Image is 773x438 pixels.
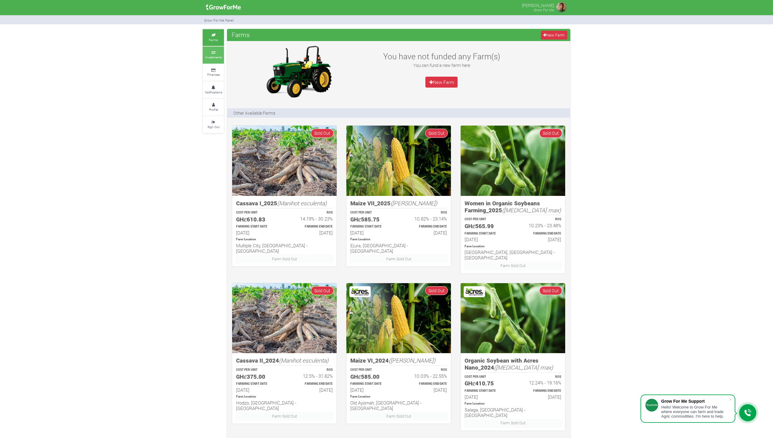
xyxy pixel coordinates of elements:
a: New Farm [425,77,458,88]
small: Finances [207,72,220,77]
div: Grow For Me Support [661,399,729,404]
p: Estimated Farming Start Date [465,231,507,236]
div: Hello! Welcome to Grow For Me where everyone can farm and trade Agric commodities. I'm here to help. [661,405,729,419]
h6: 10.82% - 23.14% [404,216,447,221]
small: Grow For Me [534,8,554,12]
p: Estimated Farming End Date [518,231,561,236]
span: Sold Out [311,129,334,137]
p: COST PER UNIT [465,375,507,379]
h6: [DATE] [518,394,561,400]
h5: Maize VI_2024 [350,357,447,364]
h6: Salaga, [GEOGRAPHIC_DATA] - [GEOGRAPHIC_DATA] [465,407,561,418]
small: Sign Out [208,125,219,129]
img: growforme image [232,283,337,353]
p: ROS [404,210,447,215]
i: ([PERSON_NAME]) [390,199,437,207]
p: ROS [518,217,561,222]
h5: GHȼ565.99 [465,223,507,230]
h5: GHȼ585.00 [350,373,393,380]
h6: 10.23% - 23.48% [518,223,561,228]
h5: GHȼ410.75 [465,380,507,387]
span: Sold Out [425,286,448,295]
img: growforme image [346,283,451,353]
h6: [DATE] [404,387,447,393]
img: growforme image [461,126,565,196]
h6: Ejura, [GEOGRAPHIC_DATA] - [GEOGRAPHIC_DATA] [350,243,447,254]
h6: [DATE] [290,230,333,235]
img: growforme image [232,126,337,196]
h6: Hodzo, [GEOGRAPHIC_DATA] - [GEOGRAPHIC_DATA] [236,400,333,411]
p: COST PER UNIT [465,217,507,222]
a: Finances [203,64,224,81]
small: Notifications [205,90,222,94]
p: Location of Farm [236,395,333,399]
img: growforme image [346,126,451,196]
h6: [DATE] [290,387,333,393]
img: growforme image [204,1,243,13]
p: ROS [404,368,447,372]
h5: Cassava I_2025 [236,200,333,207]
h6: [DATE] [465,237,507,242]
p: COST PER UNIT [236,368,279,372]
i: ([MEDICAL_DATA] max) [494,363,553,371]
h6: 12.24% - 19.16% [518,380,561,385]
small: Profile [209,107,218,112]
h6: 10.03% - 22.55% [404,373,447,379]
a: Notifications [203,82,224,98]
h6: [GEOGRAPHIC_DATA], [GEOGRAPHIC_DATA] - [GEOGRAPHIC_DATA] [465,249,561,260]
h5: Organic Soybean with Acres Nano_2024 [465,357,561,371]
h5: GHȼ585.75 [350,216,393,223]
h6: Old Ayomah, [GEOGRAPHIC_DATA] - [GEOGRAPHIC_DATA] [350,400,447,411]
p: Location of Farm [350,395,447,399]
small: Farms [209,38,218,42]
p: Estimated Farming Start Date [236,224,279,229]
p: COST PER UNIT [350,210,393,215]
i: ([MEDICAL_DATA] max) [502,206,561,214]
span: Sold Out [311,286,334,295]
a: Investments [203,47,224,63]
img: growforme image [555,1,568,13]
img: Acres Nano [465,287,484,296]
img: growforme image [461,283,565,353]
p: You can fund a new farm here [376,62,507,68]
h6: [DATE] [465,394,507,400]
h6: [DATE] [236,230,279,235]
p: Location of Farm [350,237,447,242]
span: Sold Out [425,129,448,137]
p: Estimated Farming End Date [290,224,333,229]
i: (Manihot esculenta) [277,199,327,207]
h5: Women in Organic Soybeans Farming_2025 [465,200,561,214]
p: Estimated Farming End Date [404,382,447,386]
p: COST PER UNIT [350,368,393,372]
h6: [DATE] [350,230,393,235]
a: Profile [203,99,224,116]
i: (Manihot esculenta) [279,356,328,364]
span: Sold Out [539,286,562,295]
p: COST PER UNIT [236,210,279,215]
h5: GHȼ375.00 [236,373,279,380]
p: Estimated Farming Start Date [350,224,393,229]
h5: Cassava II_2024 [236,357,333,364]
h6: 12.5% - 31.82% [290,373,333,379]
span: Sold Out [539,129,562,137]
p: [PERSON_NAME] [522,1,554,9]
p: Estimated Farming Start Date [350,382,393,386]
h5: GHȼ610.83 [236,216,279,223]
a: Farms [203,29,224,46]
a: Sign Out [203,116,224,133]
p: Other Available Farms [233,110,275,116]
p: Location of Farm [236,237,333,242]
span: Farms [230,29,251,41]
p: Estimated Farming End Date [404,224,447,229]
h6: [DATE] [404,230,447,235]
a: New Farm [541,31,567,40]
p: Location of Farm [465,401,561,406]
p: ROS [518,375,561,379]
p: Location of Farm [465,244,561,249]
p: Estimated Farming Start Date [465,389,507,393]
h6: Multiple City, [GEOGRAPHIC_DATA] - [GEOGRAPHIC_DATA] [236,243,333,254]
h3: You have not funded any Farm(s) [376,51,507,61]
p: ROS [290,368,333,372]
h6: [DATE] [236,387,279,393]
p: Estimated Farming End Date [518,389,561,393]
